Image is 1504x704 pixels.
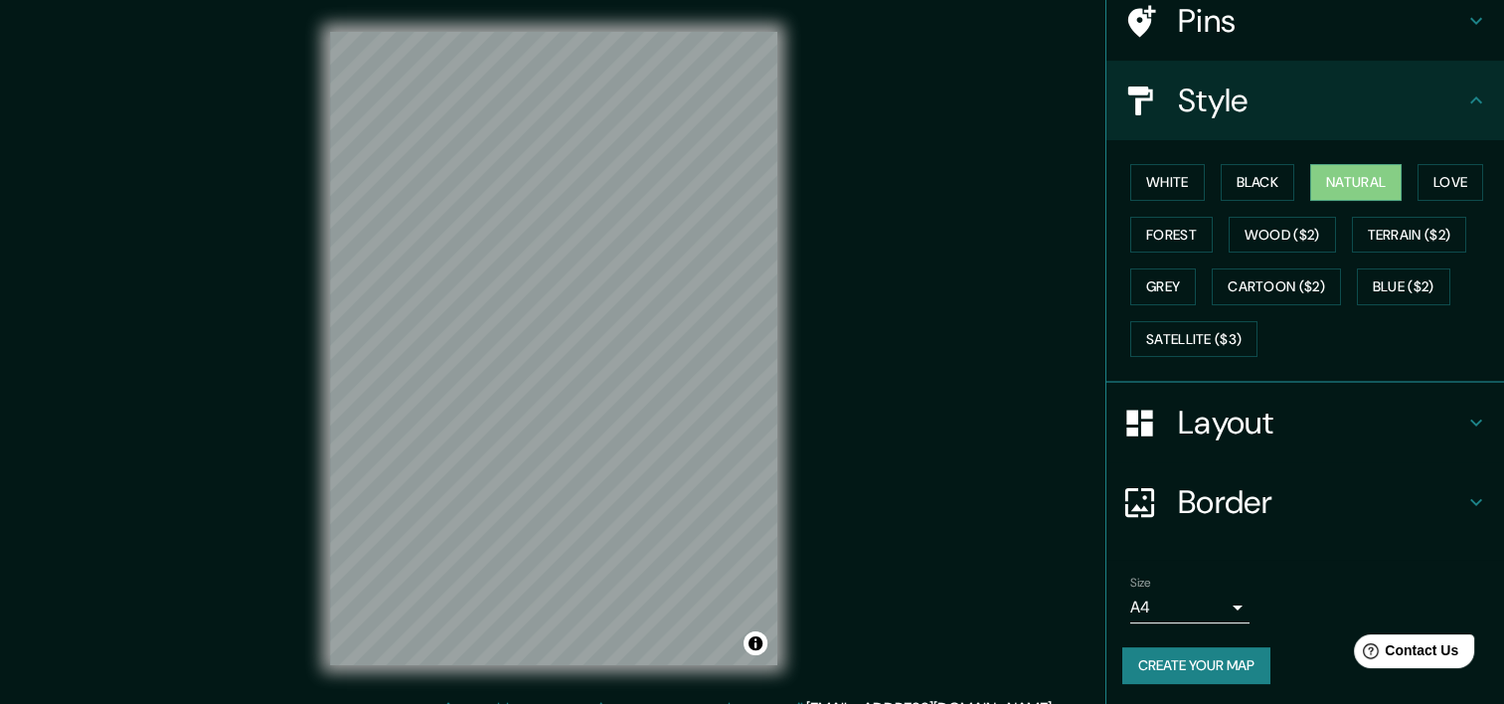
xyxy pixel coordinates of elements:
button: White [1130,164,1205,201]
div: Layout [1106,383,1504,462]
h4: Style [1178,81,1464,120]
button: Cartoon ($2) [1212,268,1341,305]
button: Satellite ($3) [1130,321,1257,358]
label: Size [1130,575,1151,592]
iframe: Help widget launcher [1327,626,1482,682]
button: Black [1221,164,1295,201]
button: Blue ($2) [1357,268,1450,305]
button: Love [1418,164,1483,201]
div: Style [1106,61,1504,140]
button: Natural [1310,164,1402,201]
button: Forest [1130,217,1213,254]
button: Create your map [1122,647,1270,684]
h4: Border [1178,482,1464,522]
h4: Pins [1178,1,1464,41]
button: Terrain ($2) [1352,217,1467,254]
button: Grey [1130,268,1196,305]
div: Border [1106,462,1504,542]
h4: Layout [1178,403,1464,442]
div: A4 [1130,592,1250,623]
button: Wood ($2) [1229,217,1336,254]
button: Toggle attribution [744,631,767,655]
canvas: Map [330,32,777,665]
